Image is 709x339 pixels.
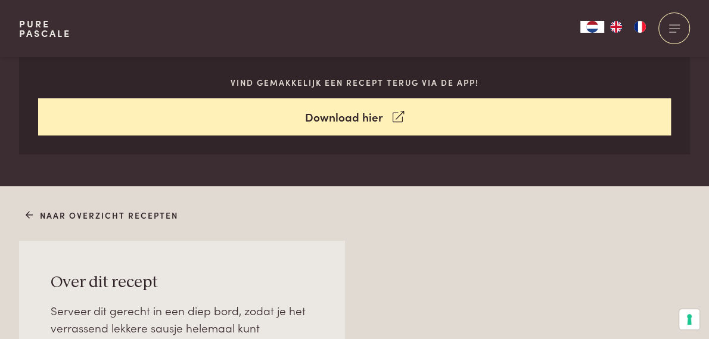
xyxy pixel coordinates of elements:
[604,21,628,33] a: EN
[628,21,652,33] a: FR
[38,98,671,136] a: Download hier
[26,209,179,222] a: Naar overzicht recepten
[580,21,604,33] a: NL
[51,272,313,293] h3: Over dit recept
[19,19,71,38] a: PurePascale
[38,76,671,89] p: Vind gemakkelijk een recept terug via de app!
[604,21,652,33] ul: Language list
[580,21,652,33] aside: Language selected: Nederlands
[580,21,604,33] div: Language
[679,309,699,329] button: Uw voorkeuren voor toestemming voor trackingtechnologieën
